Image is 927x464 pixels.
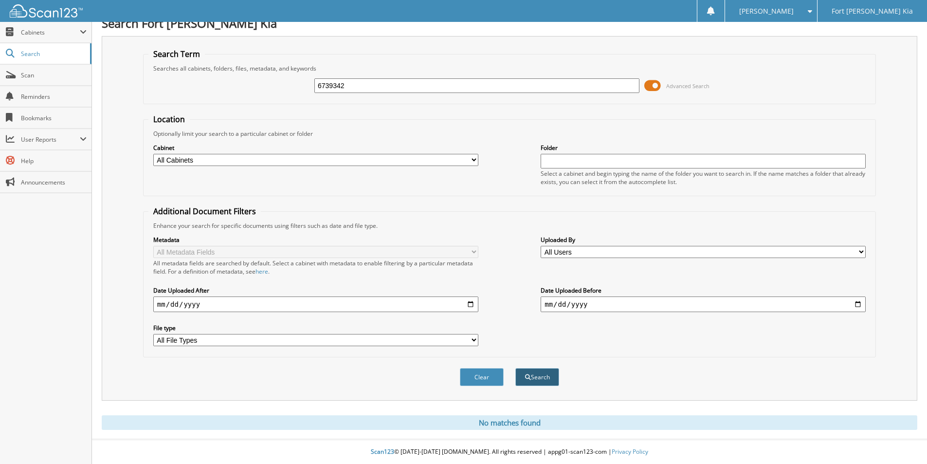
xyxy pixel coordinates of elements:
[148,49,205,59] legend: Search Term
[666,82,709,90] span: Advanced Search
[153,236,478,244] label: Metadata
[148,222,871,230] div: Enhance your search for specific documents using filters such as date and file type.
[21,50,85,58] span: Search
[153,259,478,276] div: All metadata fields are searched by default. Select a cabinet with metadata to enable filtering b...
[541,169,866,186] div: Select a cabinet and begin typing the name of the folder you want to search in. If the name match...
[460,368,504,386] button: Clear
[10,4,83,18] img: scan123-logo-white.svg
[153,324,478,332] label: File type
[878,417,927,464] iframe: Chat Widget
[371,447,394,456] span: Scan123
[21,157,87,165] span: Help
[612,447,648,456] a: Privacy Policy
[148,130,871,138] div: Optionally limit your search to a particular cabinet or folder
[21,114,87,122] span: Bookmarks
[102,415,917,430] div: No matches found
[541,144,866,152] label: Folder
[153,297,478,312] input: start
[515,368,559,386] button: Search
[832,8,913,14] span: Fort [PERSON_NAME] Kia
[21,135,80,144] span: User Reports
[739,8,794,14] span: [PERSON_NAME]
[21,93,87,101] span: Reminders
[541,236,866,244] label: Uploaded By
[21,71,87,79] span: Scan
[102,15,917,31] h1: Search Fort [PERSON_NAME] Kia
[21,28,80,37] span: Cabinets
[153,144,478,152] label: Cabinet
[541,286,866,295] label: Date Uploaded Before
[92,440,927,464] div: © [DATE]-[DATE] [DOMAIN_NAME]. All rights reserved | appg01-scan123-com |
[148,114,190,125] legend: Location
[21,178,87,186] span: Announcements
[255,267,268,276] a: here
[153,286,478,295] label: Date Uploaded After
[148,64,871,73] div: Searches all cabinets, folders, files, metadata, and keywords
[541,297,866,312] input: end
[148,206,261,217] legend: Additional Document Filters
